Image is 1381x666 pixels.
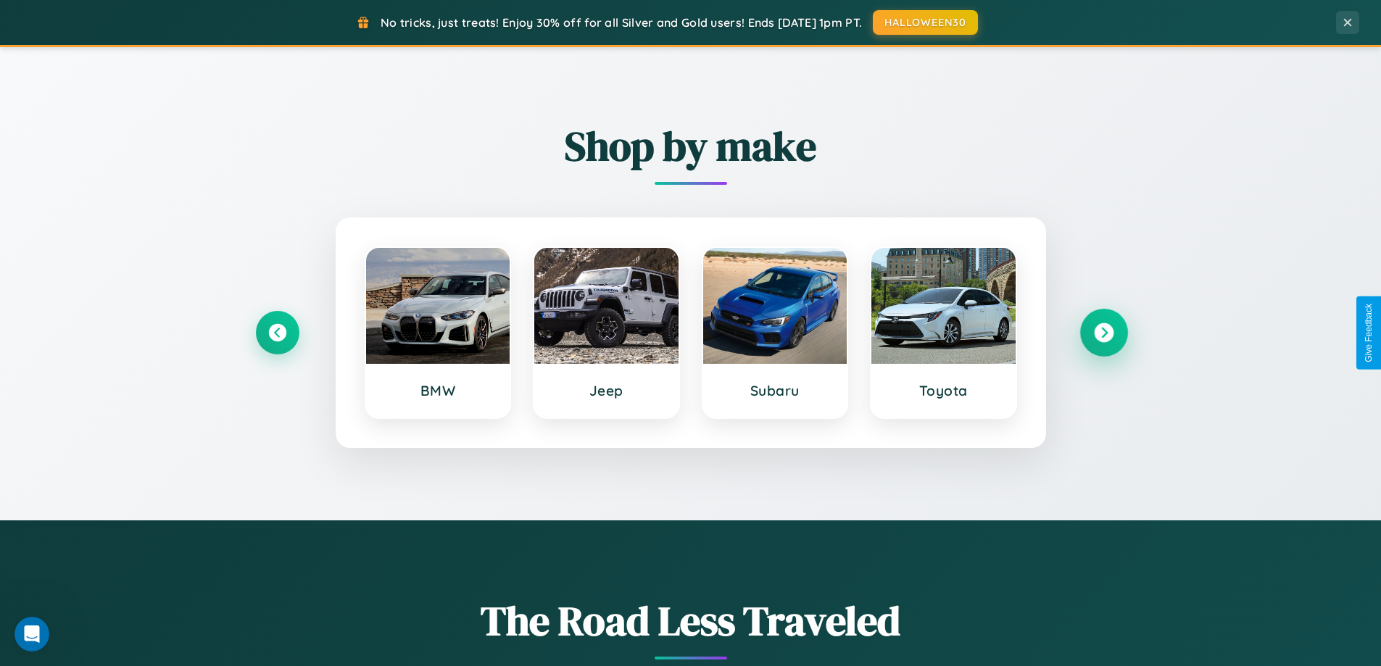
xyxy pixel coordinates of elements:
h3: Jeep [549,382,664,399]
div: Give Feedback [1364,304,1374,362]
h2: Shop by make [256,118,1126,174]
h3: BMW [381,382,496,399]
h3: Toyota [886,382,1001,399]
iframe: Intercom live chat [14,617,49,652]
span: No tricks, just treats! Enjoy 30% off for all Silver and Gold users! Ends [DATE] 1pm PT. [381,15,862,30]
h3: Subaru [718,382,833,399]
button: HALLOWEEN30 [873,10,978,35]
h1: The Road Less Traveled [256,593,1126,649]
